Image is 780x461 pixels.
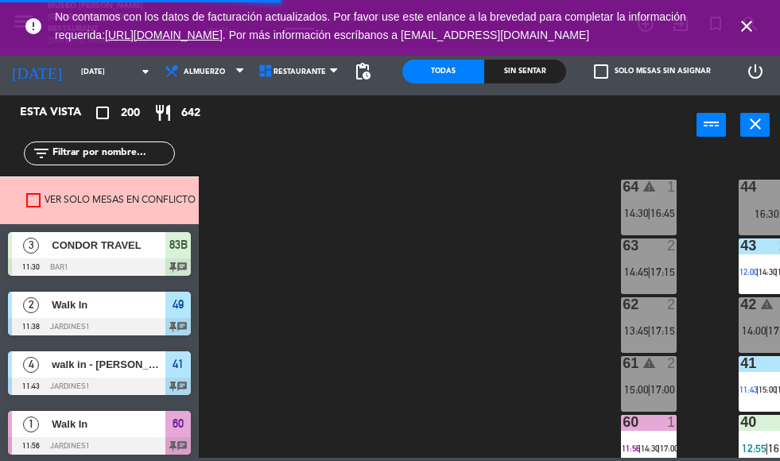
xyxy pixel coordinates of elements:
[169,235,188,254] span: 83B
[697,113,726,137] button: power_input
[647,324,650,337] span: |
[702,114,721,134] i: power_input
[622,444,640,453] span: 11:56
[624,265,649,278] span: 14:45
[173,414,184,433] span: 60
[23,416,39,432] span: 1
[624,207,649,219] span: 14:30
[402,60,484,83] div: Todas
[740,356,741,370] div: 41
[52,416,165,432] span: Walk In
[647,383,650,396] span: |
[746,114,765,134] i: close
[746,62,765,81] i: power_settings_new
[153,103,173,122] i: restaurant
[26,193,196,209] label: Ver solo mesas en conflicto
[32,144,51,163] i: filter_list
[638,444,641,453] span: |
[24,17,43,36] i: error
[641,444,659,453] span: 14:30
[740,113,770,137] button: close
[759,385,777,394] span: 15:00
[650,324,675,337] span: 17:15
[740,180,741,194] div: 44
[742,324,766,337] span: 14:00
[740,415,741,429] div: 40
[23,297,39,313] span: 2
[765,324,768,337] span: |
[181,104,200,122] span: 642
[594,64,608,79] span: check_box_outline_blank
[52,237,165,254] span: CONDOR TRAVEL
[756,267,759,277] span: |
[660,444,678,453] span: 17:00
[742,442,766,455] span: 12:55
[667,356,677,370] div: 2
[52,356,165,373] span: walk in - [PERSON_NAME]
[642,180,656,193] i: warning
[105,29,223,41] a: [URL][DOMAIN_NAME]
[737,17,756,36] i: close
[756,385,759,394] span: |
[739,267,758,277] span: 12:00
[274,68,326,76] span: Restaurante
[624,324,649,337] span: 13:45
[223,29,589,41] a: . Por más información escríbanos a [EMAIL_ADDRESS][DOMAIN_NAME]
[760,297,774,311] i: warning
[647,265,650,278] span: |
[52,296,165,313] span: Walk In
[184,68,225,76] span: Almuerzo
[353,62,372,81] span: pending_actions
[121,104,140,122] span: 200
[667,238,677,253] div: 2
[650,265,675,278] span: 17:15
[667,297,677,312] div: 2
[484,60,566,83] div: Sin sentar
[8,103,114,122] div: Esta vista
[55,10,686,41] span: No contamos con los datos de facturación actualizados. Por favor use este enlance a la brevedad p...
[765,442,768,455] span: |
[23,238,39,254] span: 3
[740,238,741,253] div: 43
[647,207,650,219] span: |
[759,267,777,277] span: 14:30
[642,356,656,370] i: warning
[667,415,677,429] div: 1
[51,145,174,162] input: Filtrar por nombre...
[775,385,778,394] span: |
[23,357,39,373] span: 4
[173,295,184,314] span: 49
[136,62,155,81] i: arrow_drop_down
[667,180,677,194] div: 1
[775,267,778,277] span: |
[739,385,758,394] span: 11:43
[624,383,649,396] span: 15:00
[594,64,711,79] label: Solo mesas sin asignar
[93,103,112,122] i: crop_square
[740,297,741,312] div: 42
[173,354,184,374] span: 41
[650,207,675,219] span: 16:45
[650,383,675,396] span: 17:00
[658,444,660,453] span: |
